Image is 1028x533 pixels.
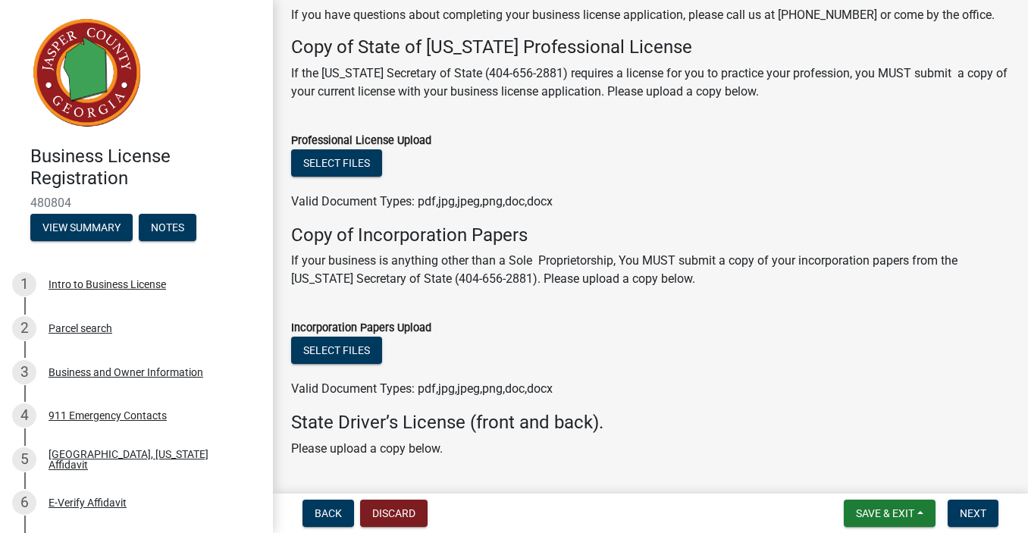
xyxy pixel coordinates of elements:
[291,323,431,334] label: Incorporation Papers Upload
[844,500,936,527] button: Save & Exit
[49,323,112,334] div: Parcel search
[302,500,354,527] button: Back
[291,36,1010,58] h4: Copy of State of [US_STATE] Professional License
[30,222,133,234] wm-modal-confirm: Summary
[291,440,1010,458] p: Please upload a copy below.
[291,6,1010,24] p: If you have questions about completing your business license application, please call us at [PHON...
[291,412,1010,434] h4: State Driver’s License (front and back).
[291,194,553,208] span: Valid Document Types: pdf,jpg,jpeg,png,doc,docx
[12,272,36,296] div: 1
[12,447,36,472] div: 5
[30,196,243,210] span: 480804
[291,136,431,146] label: Professional License Upload
[291,381,553,396] span: Valid Document Types: pdf,jpg,jpeg,png,doc,docx
[948,500,998,527] button: Next
[291,224,1010,246] h4: Copy of Incorporation Papers
[856,507,914,519] span: Save & Exit
[960,507,986,519] span: Next
[49,279,166,290] div: Intro to Business License
[12,360,36,384] div: 3
[360,500,428,527] button: Discard
[30,146,261,190] h4: Business License Registration
[291,149,382,177] button: Select files
[49,497,127,508] div: E-Verify Affidavit
[291,337,382,364] button: Select files
[315,507,342,519] span: Back
[12,403,36,428] div: 4
[49,449,249,470] div: [GEOGRAPHIC_DATA], [US_STATE] Affidavit
[30,16,144,130] img: Jasper County, Georgia
[291,64,1010,101] p: If the [US_STATE] Secretary of State (404-656-2881) requires a license for you to practice your p...
[12,316,36,340] div: 2
[30,214,133,241] button: View Summary
[291,252,1010,288] p: If your business is anything other than a Sole Proprietorship, You MUST submit a copy of your inc...
[139,222,196,234] wm-modal-confirm: Notes
[12,491,36,515] div: 6
[49,367,203,378] div: Business and Owner Information
[49,410,167,421] div: 911 Emergency Contacts
[139,214,196,241] button: Notes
